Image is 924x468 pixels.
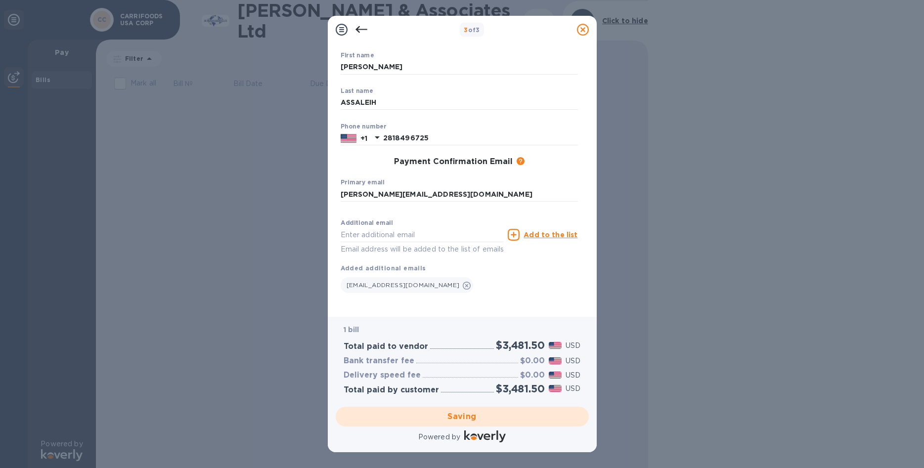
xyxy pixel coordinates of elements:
img: USD [549,342,562,349]
h2: $3,481.50 [496,383,544,395]
h3: $0.00 [520,356,545,366]
img: USD [549,385,562,392]
label: First name [341,53,374,59]
p: USD [566,383,580,394]
input: Enter your primary email [341,187,578,202]
img: Logo [464,430,506,442]
p: Email address will be added to the list of emails [341,244,504,255]
label: Last name [341,88,373,94]
input: Enter your phone number [383,131,578,146]
p: USD [566,340,580,351]
img: USD [549,372,562,379]
p: +1 [360,133,367,143]
label: Additional email [341,220,393,226]
h3: Total paid by customer [344,385,439,395]
p: USD [566,370,580,381]
img: USD [549,357,562,364]
b: Added additional emails [341,264,426,272]
input: Enter your first name [341,60,578,75]
h3: Delivery speed fee [344,371,421,380]
img: US [341,133,356,144]
span: 3 [464,26,468,34]
span: [EMAIL_ADDRESS][DOMAIN_NAME] [347,281,460,289]
u: Add to the list [524,231,577,239]
h3: Bank transfer fee [344,356,414,366]
input: Enter additional email [341,227,504,242]
b: 1 bill [344,326,359,334]
label: Primary email [341,180,385,186]
h3: Payment Confirmation Email [394,157,513,167]
b: of 3 [464,26,480,34]
div: [EMAIL_ADDRESS][DOMAIN_NAME] [341,277,473,293]
label: Phone number [341,124,386,129]
h3: $0.00 [520,371,545,380]
p: Powered by [418,432,460,442]
p: USD [566,356,580,366]
h3: Total paid to vendor [344,342,428,351]
h2: $3,481.50 [496,339,544,351]
input: Enter your last name [341,95,578,110]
